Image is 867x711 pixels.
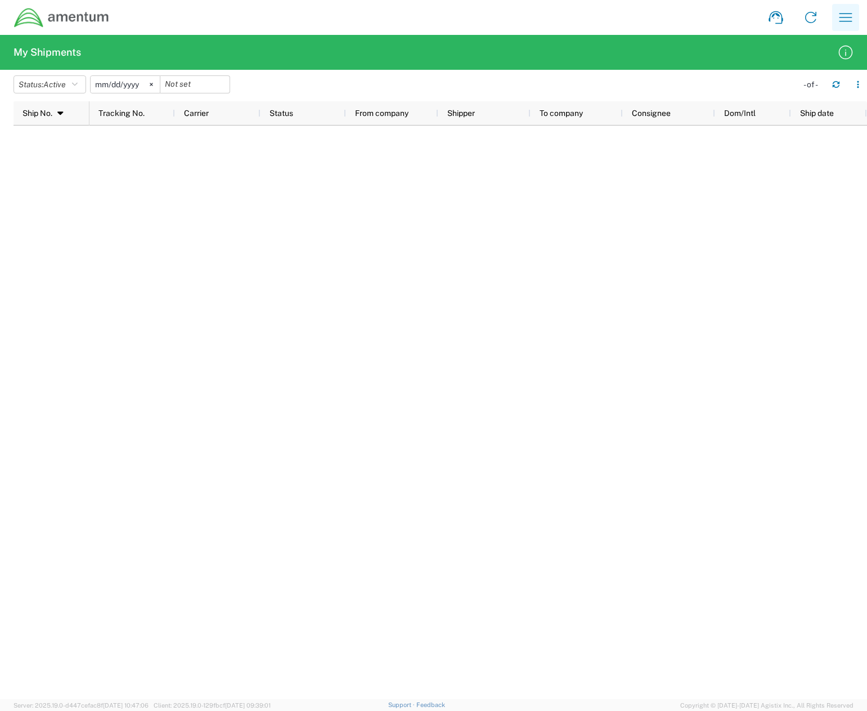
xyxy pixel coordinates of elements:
[632,109,671,118] span: Consignee
[800,109,834,118] span: Ship date
[14,702,149,709] span: Server: 2025.19.0-d447cefac8f
[160,76,230,93] input: Not set
[154,702,271,709] span: Client: 2025.19.0-129fbcf
[355,109,408,118] span: From company
[43,80,66,89] span: Active
[540,109,583,118] span: To company
[91,76,160,93] input: Not set
[388,701,416,708] a: Support
[103,702,149,709] span: [DATE] 10:47:06
[416,701,445,708] a: Feedback
[724,109,756,118] span: Dom/Intl
[98,109,145,118] span: Tracking No.
[680,700,853,710] span: Copyright © [DATE]-[DATE] Agistix Inc., All Rights Reserved
[184,109,209,118] span: Carrier
[14,7,110,28] img: dyncorp
[14,46,81,59] h2: My Shipments
[225,702,271,709] span: [DATE] 09:39:01
[14,75,86,93] button: Status:Active
[447,109,475,118] span: Shipper
[269,109,293,118] span: Status
[803,79,823,90] div: - of -
[23,109,52,118] span: Ship No.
